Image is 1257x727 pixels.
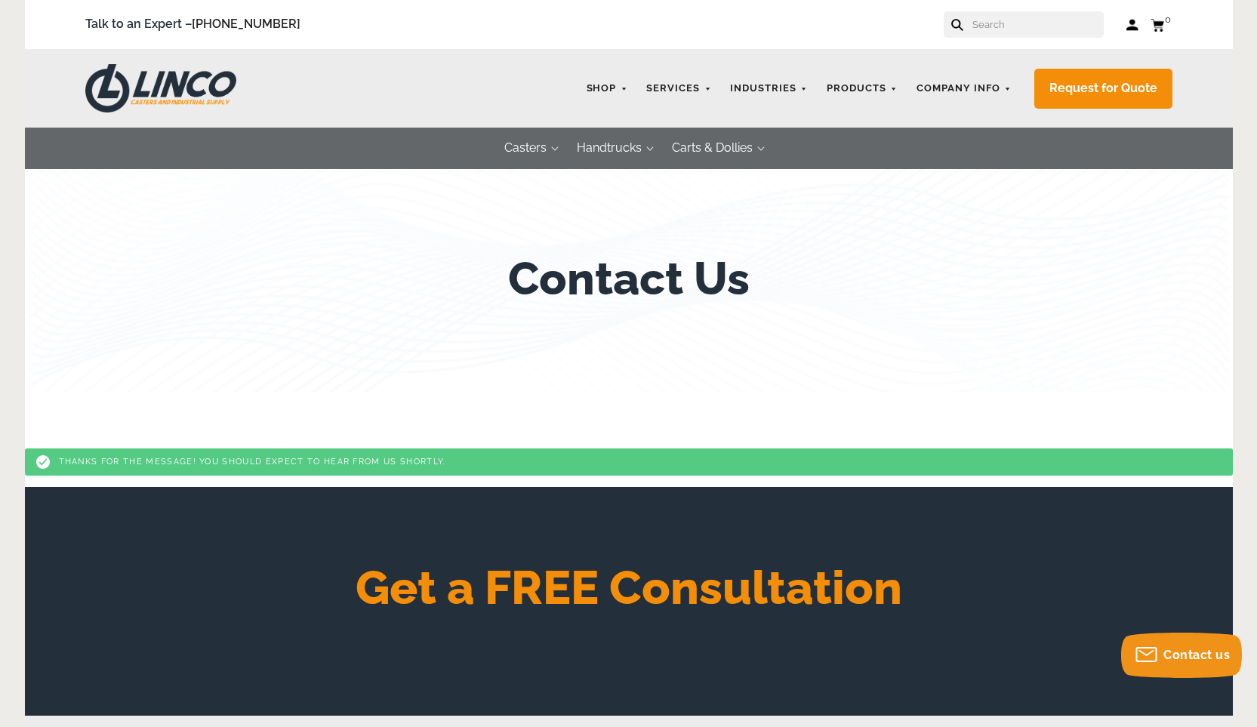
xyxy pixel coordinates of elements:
span: Contact us [1163,648,1230,662]
a: Products [819,74,905,103]
h2: Get a FREE Consultation [25,570,1233,606]
input: Search [971,11,1104,38]
button: Carts & Dollies [657,128,768,169]
img: LINCO CASTERS & INDUSTRIAL SUPPLY [85,64,236,112]
a: 0 [1151,15,1172,34]
a: Log in [1126,17,1139,32]
span: Talk to an Expert – [85,14,300,35]
div: Thanks for the message! You should expect to hear from us shortly. [59,456,1199,467]
a: Industries [722,74,815,103]
a: [PHONE_NUMBER] [192,17,300,31]
span: 0 [1165,14,1171,25]
a: Shop [579,74,636,103]
button: Casters [489,128,562,169]
h1: Contact Us [508,252,750,305]
button: Contact us [1121,633,1242,678]
button: Handtrucks [562,128,657,169]
a: Company Info [909,74,1019,103]
a: Request for Quote [1034,69,1172,109]
a: Services [639,74,719,103]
